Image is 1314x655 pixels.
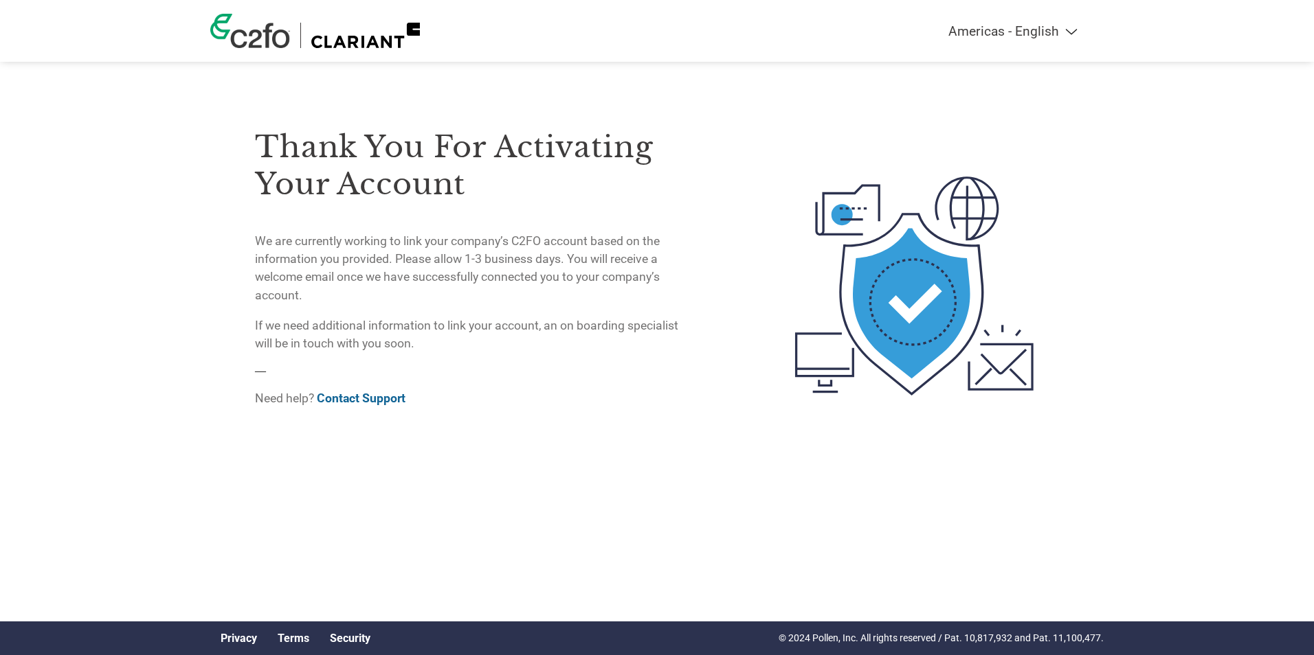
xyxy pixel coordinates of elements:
p: We are currently working to link your company’s C2FO account based on the information you provide... [255,232,689,305]
div: — [255,99,689,420]
img: activated [770,99,1059,473]
h3: Thank you for activating your account [255,128,689,203]
img: Clariant [311,23,420,48]
a: Contact Support [317,391,405,405]
a: Security [330,632,370,645]
p: Need help? [255,389,689,407]
a: Privacy [221,632,257,645]
a: Terms [278,632,309,645]
p: If we need additional information to link your account, an on boarding specialist will be in touc... [255,317,689,353]
p: © 2024 Pollen, Inc. All rights reserved / Pat. 10,817,932 and Pat. 11,100,477. [779,631,1104,645]
img: c2fo logo [210,14,290,48]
